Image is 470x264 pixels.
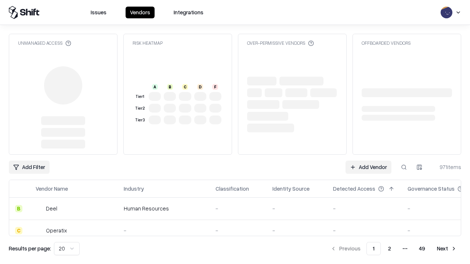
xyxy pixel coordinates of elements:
div: B [167,84,173,90]
div: - [272,227,321,234]
button: 2 [382,242,397,255]
div: Human Resources [124,205,204,212]
button: Issues [86,7,111,18]
div: Tier 2 [134,105,146,111]
div: - [272,205,321,212]
div: F [212,84,218,90]
div: - [216,227,261,234]
div: Over-Permissive Vendors [247,40,314,46]
div: - [216,205,261,212]
div: Governance Status [408,185,455,192]
div: Vendor Name [36,185,68,192]
div: Tier 1 [134,93,146,100]
div: D [197,84,203,90]
div: C [15,227,22,234]
button: Next [433,242,461,255]
button: 49 [413,242,431,255]
p: Results per page: [9,245,51,252]
div: Detected Access [333,185,375,192]
div: Classification [216,185,249,192]
div: Unmanaged Access [18,40,71,46]
div: Tier 3 [134,117,146,123]
img: Deel [36,205,43,212]
div: Risk Heatmap [133,40,163,46]
div: Operatix [46,227,67,234]
div: 971 items [432,163,461,171]
div: - [333,227,396,234]
nav: pagination [326,242,461,255]
div: Offboarded Vendors [362,40,411,46]
img: Operatix [36,227,43,234]
div: Industry [124,185,144,192]
div: - [333,205,396,212]
button: Add Filter [9,161,50,174]
div: Deel [46,205,57,212]
div: - [124,227,204,234]
button: 1 [366,242,381,255]
button: Vendors [126,7,155,18]
a: Add Vendor [346,161,391,174]
button: Integrations [169,7,208,18]
div: Identity Source [272,185,310,192]
div: C [182,84,188,90]
div: A [152,84,158,90]
div: B [15,205,22,212]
